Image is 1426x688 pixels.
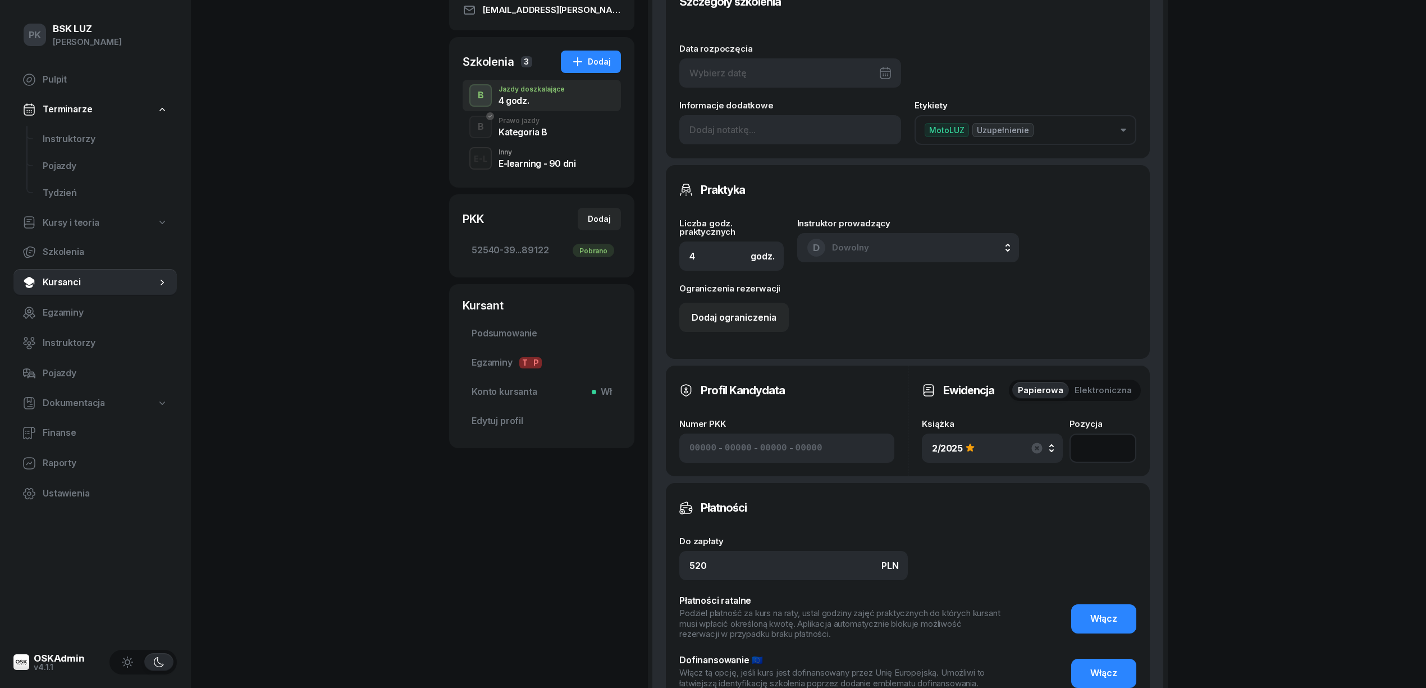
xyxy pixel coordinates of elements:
img: logo-xs@2x.png [13,654,29,670]
a: 52540-39...89122Pobrano [463,237,621,264]
span: D [813,243,820,253]
span: Pojazdy [43,159,168,174]
a: Kursy i teoria [13,210,177,236]
span: Tydzień [43,186,168,201]
a: EgzaminyTP [463,349,621,376]
button: Elektroniczna [1069,382,1137,399]
span: Pulpit [43,72,168,87]
button: E-LInnyE-learning - 90 dni [463,143,621,174]
button: E-L [469,147,492,170]
span: [EMAIL_ADDRESS][PERSON_NAME][DOMAIN_NAME] [483,3,621,17]
div: B [473,117,488,136]
span: Ustawienia [43,486,168,501]
h3: Płatności [701,499,747,517]
h3: Ewidencja [943,381,994,399]
input: 00000 [796,441,822,456]
span: Egzaminy [472,356,612,370]
a: Edytuj profil [463,408,621,435]
a: Podsumowanie [463,320,621,347]
span: Pojazdy [43,366,168,381]
span: Wł [596,385,612,399]
span: MotoLUZ [925,123,969,137]
a: Ustawienia [13,480,177,507]
div: Dodaj [571,55,611,69]
div: Inny [499,149,575,156]
div: Dodaj ograniczenia [692,311,776,325]
div: E-learning - 90 dni [499,159,575,168]
a: Pojazdy [13,360,177,387]
span: Włącz [1090,612,1117,626]
span: Terminarze [43,102,92,117]
span: PK [29,30,42,40]
button: MotoLUZUzupełnienie [915,115,1136,145]
a: Konto kursantaWł [463,379,621,405]
span: Uzupełnienie [972,123,1034,137]
span: Papierowa [1018,383,1063,398]
span: T [519,357,531,368]
a: Egzaminy [13,299,177,326]
div: Kursant [463,298,621,313]
input: 00000 [725,441,752,456]
div: Dodaj [588,212,611,226]
div: Kategoria B [499,127,547,136]
span: 3 [521,56,532,67]
div: Płatności ratalne [679,594,1003,608]
div: Pobrano [573,244,614,257]
div: Prawo jazdy [499,117,547,124]
div: Dofinansowanie 🇪🇺 [679,653,1003,668]
button: B [469,84,492,107]
span: Finanse [43,426,168,440]
span: Dowolny [832,242,869,253]
div: OSKAdmin [34,654,85,663]
h3: Profil Kandydata [701,381,785,399]
input: Dodaj notatkę... [679,115,901,144]
span: Kursanci [43,275,157,290]
span: - [719,441,723,456]
button: Papierowa [1012,382,1069,399]
a: Instruktorzy [13,330,177,357]
a: Instruktorzy [34,126,177,153]
button: DDowolny [797,233,1019,262]
span: Dokumentacja [43,396,105,411]
span: Raporty [43,456,168,471]
div: BSK LUZ [53,24,122,34]
div: Podziel płatność za kurs na raty, ustal godziny zajęć praktycznych do których kursant musi wpłaci... [679,608,1003,640]
span: Konto kursanta [472,385,612,399]
span: Podsumowanie [472,326,612,341]
span: Edytuj profil [472,414,612,429]
span: - [789,441,793,456]
input: 00000 [689,441,716,456]
div: 2/2025 [932,444,963,453]
span: Elektroniczna [1075,383,1132,398]
span: Instruktorzy [43,336,168,350]
span: Egzaminy [43,306,168,320]
a: Kursanci [13,269,177,296]
button: BPrawo jazdyKategoria B [463,111,621,143]
div: Jazdy doszkalające [499,86,565,93]
div: B [473,86,488,105]
a: Raporty [13,450,177,477]
button: Włącz [1071,659,1136,688]
div: Szkolenia [463,54,514,70]
a: [EMAIL_ADDRESS][PERSON_NAME][DOMAIN_NAME] [463,3,621,17]
button: BJazdy doszkalające4 godz. [463,80,621,111]
a: Terminarze [13,97,177,122]
span: Szkolenia [43,245,168,259]
a: Finanse [13,420,177,446]
div: E-L [469,152,492,166]
input: 0 [679,242,784,271]
span: Instruktorzy [43,132,168,147]
button: Włącz [1071,604,1136,634]
button: 2/2025 [922,434,1063,463]
div: [PERSON_NAME] [53,35,122,49]
button: Dodaj [578,208,621,230]
a: Tydzień [34,180,177,207]
a: Pulpit [13,66,177,93]
span: Kursy i teoria [43,216,99,230]
a: Pojazdy [34,153,177,180]
button: Dodaj [561,51,621,73]
span: Włącz [1090,666,1117,681]
a: Dokumentacja [13,390,177,416]
a: Szkolenia [13,239,177,266]
span: - [754,441,758,456]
